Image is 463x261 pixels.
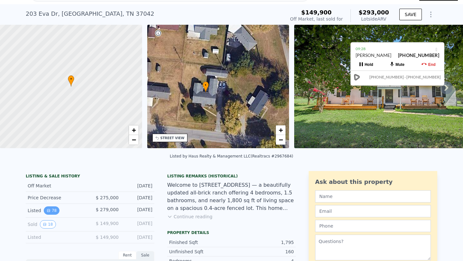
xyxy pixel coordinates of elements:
[399,9,422,20] button: SAVE
[68,75,74,86] div: •
[124,206,152,215] div: [DATE]
[202,81,209,93] div: •
[315,205,431,217] input: Email
[167,213,213,220] button: Continue reading
[124,194,152,201] div: [DATE]
[170,154,293,158] div: Listed by Haus Realty & Management LLC (Realtracs #2967684)
[169,239,232,246] div: Finished Sqft
[129,135,139,145] a: Zoom out
[129,125,139,135] a: Zoom in
[301,9,332,16] span: $149,900
[160,136,185,140] div: STREET VIEW
[96,195,119,200] span: $ 275,000
[132,126,136,134] span: +
[276,125,286,135] a: Zoom in
[315,220,431,232] input: Phone
[26,174,154,180] div: LISTING & SALE HISTORY
[96,207,119,212] span: $ 279,000
[28,194,85,201] div: Price Decrease
[26,9,154,18] div: 203 Eva Dr , [GEOGRAPHIC_DATA] , TN 37042
[359,16,389,22] div: Lotside ARV
[167,181,296,212] div: Welcome to [STREET_ADDRESS] — a beautifully updated all-brick ranch offering 4 bedrooms, 1.5 bath...
[124,234,152,240] div: [DATE]
[44,206,59,215] button: View historical data
[136,251,154,259] div: Sale
[124,183,152,189] div: [DATE]
[28,183,85,189] div: Off Market
[290,16,343,22] div: Off Market, last sold for
[40,220,56,229] button: View historical data
[28,234,85,240] div: Listed
[28,220,85,229] div: Sold
[279,136,283,144] span: −
[232,248,294,255] div: 160
[96,235,119,240] span: $ 149,900
[132,136,136,144] span: −
[202,82,209,88] span: •
[276,135,286,145] a: Zoom out
[118,251,136,259] div: Rent
[232,239,294,246] div: 1,795
[279,126,283,134] span: +
[315,177,431,186] div: Ask about this property
[167,230,296,235] div: Property details
[167,174,296,179] div: Listing Remarks (Historical)
[169,248,232,255] div: Unfinished Sqft
[424,8,437,21] button: Show Options
[124,220,152,229] div: [DATE]
[359,9,389,16] span: $293,000
[315,190,431,203] input: Name
[68,76,74,82] span: •
[28,206,85,215] div: Listed
[96,221,119,226] span: $ 149,900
